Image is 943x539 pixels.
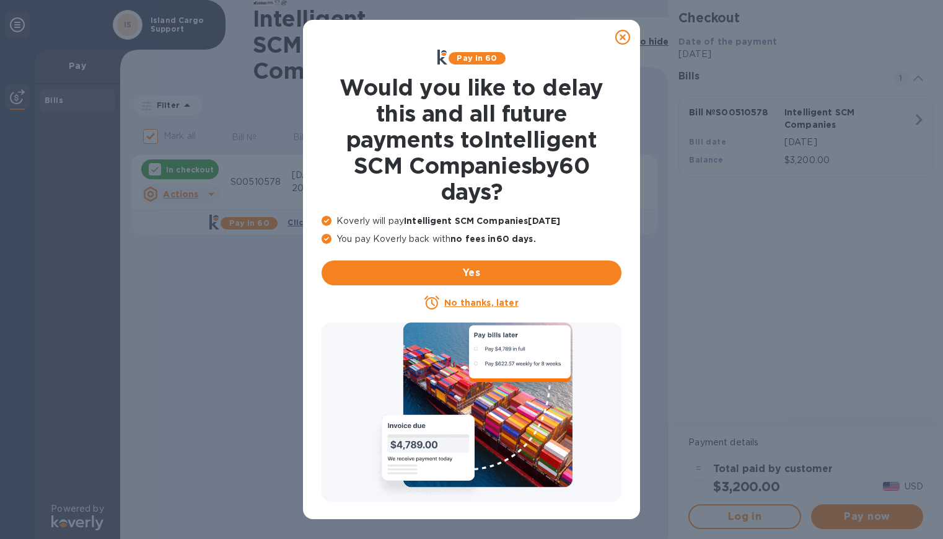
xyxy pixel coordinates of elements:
[322,233,621,246] p: You pay Koverly back with
[450,234,535,244] b: no fees in 60 days .
[457,53,497,63] b: Pay in 60
[322,261,621,285] button: Yes
[331,265,612,280] span: Yes
[444,298,518,308] u: No thanks, later
[322,74,621,205] h1: Would you like to delay this and all future payments to Intelligent SCM Companies by 60 days ?
[404,216,560,226] b: Intelligent SCM Companies [DATE]
[322,215,621,228] p: Koverly will pay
